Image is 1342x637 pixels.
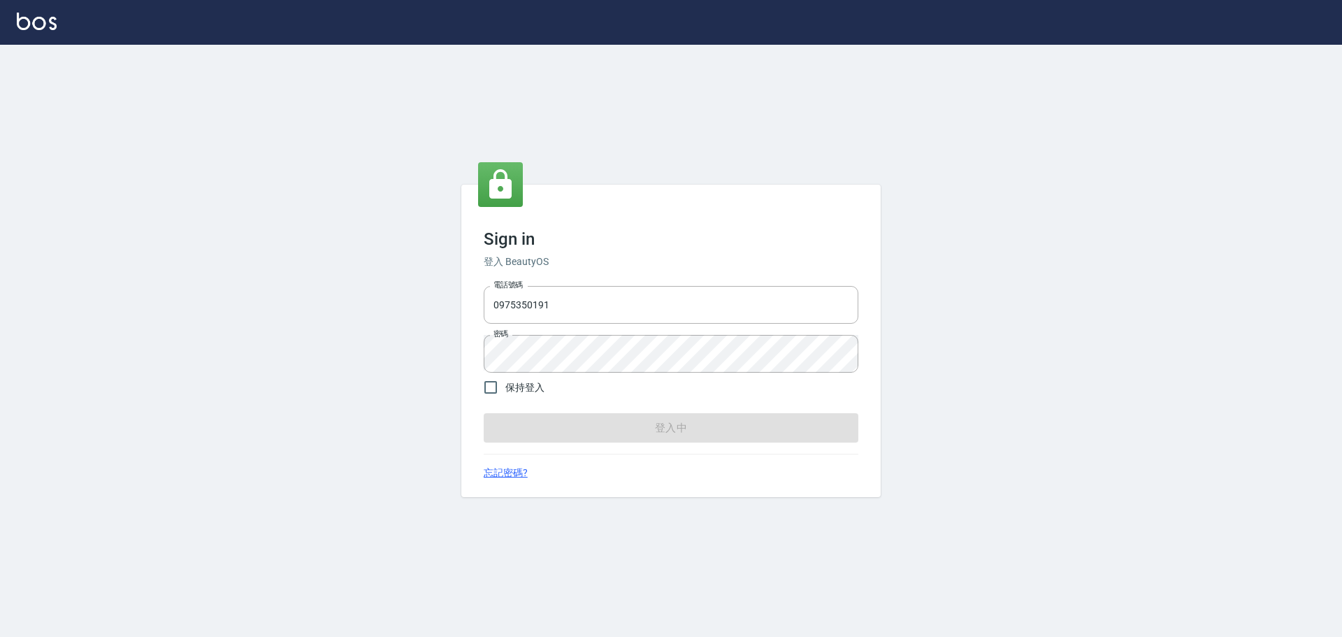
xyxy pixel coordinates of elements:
h3: Sign in [484,229,858,249]
a: 忘記密碼? [484,466,528,480]
label: 電話號碼 [493,280,523,290]
h6: 登入 BeautyOS [484,255,858,269]
span: 保持登入 [505,380,544,395]
label: 密碼 [493,329,508,339]
img: Logo [17,13,57,30]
